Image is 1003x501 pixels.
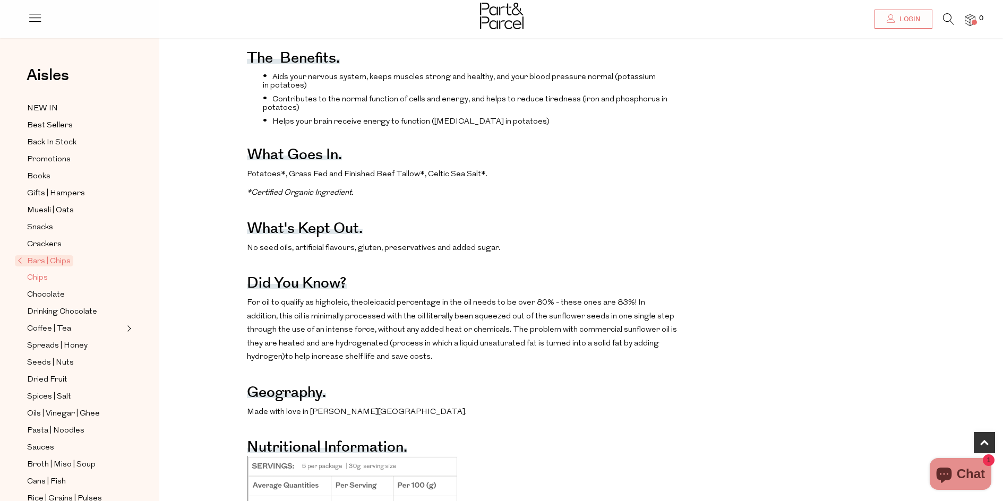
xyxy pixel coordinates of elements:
span: o [331,299,336,307]
a: Chocolate [27,288,124,301]
span: o [363,299,368,307]
span: Back In Stock [27,136,76,149]
a: Chips [27,271,124,284]
span: Muesli | Oats [27,204,74,217]
h4: The benefits. [247,56,340,64]
a: Snacks [27,221,124,234]
span: Aisles [27,64,69,87]
a: Books [27,170,124,183]
span: leic [368,299,380,307]
a: Cans | Fish [27,475,124,488]
span: Gifts | Hampers [27,187,85,200]
a: Spices | Salt [27,390,124,403]
a: Seeds | Nuts [27,356,124,369]
span: a [380,299,384,307]
a: Back In Stock [27,136,124,149]
span: Books [27,170,50,183]
a: 0 [965,14,975,25]
inbox-online-store-chat: Shopify online store chat [927,458,995,493]
span: Bars | Chips [15,255,73,266]
a: Broth | Miso | Soup [27,458,124,471]
span: Pasta | Noodles [27,425,84,437]
span: Cans | Fish [27,476,66,488]
em: *Certified Organic Ingredient. [247,189,354,197]
span: Coffee | Tea [27,323,71,335]
a: Spreads | Honey [27,339,124,352]
a: Drinking Chocolate [27,305,124,318]
a: Pasta | Noodles [27,424,124,437]
h4: Geography. [247,391,326,398]
span: Crackers [27,238,62,251]
a: Sauces [27,441,124,454]
span: Spices | Salt [27,391,71,403]
span: Snacks [27,221,53,234]
button: Expand/Collapse Coffee | Tea [124,322,132,335]
span: otatoes [275,82,304,90]
a: Login [875,10,932,29]
a: Oils | Vinegar | Ghee [27,407,124,420]
li: Aids your nervous system, keeps muscles strong and healthy, and your blood pressure normal (potas... [263,71,677,90]
span: leic, the [336,299,363,307]
h4: What's kept out. [247,227,363,234]
span: Potatoes*, Grass Fed and Finished Beef Tallow*, Celtic Sea Salt*. [247,170,487,178]
a: Gifts | Hampers [27,187,124,200]
span: ) [282,353,285,361]
h4: What goes in. [247,153,342,160]
img: Part&Parcel [480,3,524,29]
span: Best Sellers [27,119,73,132]
span: Drinking Chocolate [27,306,97,318]
span: Login [897,15,920,24]
a: NEW IN [27,102,124,115]
span: For oil to qualify as high [247,299,331,307]
a: Aisles [27,67,69,94]
a: Dried Fruit [27,373,124,386]
h3: Nutritional Information. [247,445,407,453]
span: Oils | Vinegar | Ghee [27,408,100,420]
span: Seeds | Nuts [27,357,74,369]
p: No seed oils, artificial flavours, gluten, preservatives and added sugar. [247,241,677,255]
span: cid percentage in the oil needs to be over 80% - these ones are 83%! In addition, this oil is min... [247,299,677,361]
span: Chips [27,272,48,284]
span: Chocolate [27,289,65,301]
span: Dried Fruit [27,374,67,386]
span: 0 [976,14,986,23]
span: Sauces [27,442,54,454]
span: Contributes to the normal function of cells and energy, and helps to reduce tiredness (iron and p... [263,96,667,112]
span: NEW IN [27,102,58,115]
a: Coffee | Tea [27,322,124,335]
span: Promotions [27,153,71,166]
span: to help increase shelf life and save costs. [285,353,432,361]
a: Promotions [27,153,124,166]
span: Helps your brain receive energy to function ([MEDICAL_DATA] in potatoes) [272,118,550,126]
a: Crackers [27,238,124,251]
span: Broth | Miso | Soup [27,459,96,471]
p: Made with love in [PERSON_NAME][GEOGRAPHIC_DATA]. [247,405,677,419]
a: Best Sellers [27,119,124,132]
a: Muesli | Oats [27,204,124,217]
a: Bars | Chips [18,255,124,267]
h4: Did you know? [247,281,347,289]
span: Spreads | Honey [27,340,88,352]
